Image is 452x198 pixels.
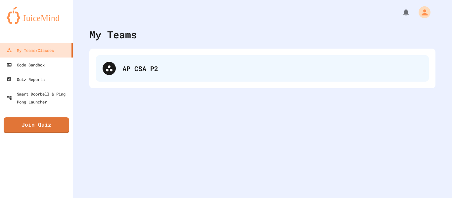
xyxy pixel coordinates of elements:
div: AP CSA P2 [122,63,422,73]
div: Quiz Reports [7,75,45,83]
a: Join Quiz [4,117,69,133]
div: My Teams [89,27,137,42]
div: Code Sandbox [7,61,45,69]
img: logo-orange.svg [7,7,66,24]
div: AP CSA P2 [96,55,429,82]
div: My Teams/Classes [7,46,54,54]
div: My Notifications [390,7,412,18]
div: Smart Doorbell & Ping Pong Launcher [7,90,70,106]
div: My Account [412,5,432,20]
